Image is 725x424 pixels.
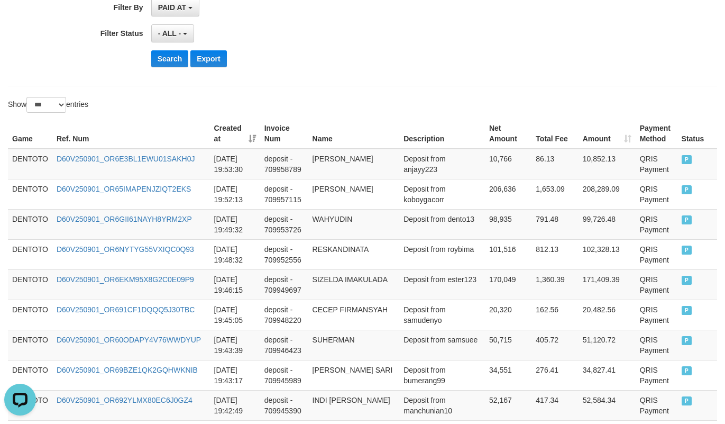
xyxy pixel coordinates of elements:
td: INDI [PERSON_NAME] [308,390,400,420]
button: - ALL - [151,24,194,42]
td: DENTOTO [8,209,52,239]
td: [DATE] 19:52:13 [210,179,260,209]
td: [PERSON_NAME] [308,179,400,209]
td: [PERSON_NAME] [308,149,400,179]
a: D60V250901_OR692YLMX80EC6J0GZ4 [57,396,192,404]
span: - ALL - [158,29,181,38]
td: [PERSON_NAME] SARI [308,360,400,390]
td: DENTOTO [8,360,52,390]
th: Net Amount [485,119,531,149]
td: 99,726.48 [579,209,636,239]
td: 162.56 [531,300,578,330]
select: Showentries [26,97,66,113]
td: [DATE] 19:49:32 [210,209,260,239]
td: 86.13 [531,149,578,179]
td: SUHERMAN [308,330,400,360]
td: 206,636 [485,179,531,209]
td: 20,320 [485,300,531,330]
td: [DATE] 19:45:05 [210,300,260,330]
td: 208,289.09 [579,179,636,209]
a: D60V250901_OR69BZE1QK2GQHWKNIB [57,366,198,374]
th: Description [399,119,485,149]
td: 1,653.09 [531,179,578,209]
td: DENTOTO [8,269,52,300]
td: [DATE] 19:43:17 [210,360,260,390]
button: Search [151,50,189,67]
td: Deposit from koboygacorr [399,179,485,209]
th: Created at: activate to sort column ascending [210,119,260,149]
span: PAID [682,276,692,285]
td: Deposit from roybima [399,239,485,269]
button: Export [190,50,226,67]
td: QRIS Payment [636,269,677,300]
a: D60V250901_OR6EKM95X8G2C0E09P9 [57,275,194,284]
td: deposit - 709945390 [260,390,308,420]
td: deposit - 709946423 [260,330,308,360]
td: 51,120.72 [579,330,636,360]
a: D60V250901_OR6GII61NAYH8YRM2XP [57,215,192,223]
td: 791.48 [531,209,578,239]
td: 417.34 [531,390,578,420]
td: [DATE] 19:43:39 [210,330,260,360]
td: 34,551 [485,360,531,390]
td: QRIS Payment [636,360,677,390]
td: Deposit from dento13 [399,209,485,239]
td: 10,766 [485,149,531,179]
a: D60V250901_OR691CF1DQQQ5J30TBC [57,305,195,314]
td: deposit - 709957115 [260,179,308,209]
td: deposit - 709949697 [260,269,308,300]
td: [DATE] 19:42:49 [210,390,260,420]
th: Amount: activate to sort column ascending [579,119,636,149]
td: QRIS Payment [636,149,677,179]
a: D60V250901_OR60ODAPY4V76WWDYUP [57,336,201,344]
td: QRIS Payment [636,209,677,239]
td: CECEP FIRMANSYAH [308,300,400,330]
td: Deposit from samsuee [399,330,485,360]
td: RESKANDINATA [308,239,400,269]
td: DENTOTO [8,239,52,269]
td: [DATE] 19:46:15 [210,269,260,300]
span: PAID AT [158,3,186,12]
span: PAID [682,155,692,164]
td: 171,409.39 [579,269,636,300]
td: 170,049 [485,269,531,300]
td: 52,167 [485,390,531,420]
td: 276.41 [531,360,578,390]
th: Total Fee [531,119,578,149]
td: deposit - 709953726 [260,209,308,239]
a: D60V250901_OR6NYTYG55VXIQC0Q93 [57,245,194,254]
label: Show entries [8,97,88,113]
td: 812.13 [531,239,578,269]
span: PAID [682,185,692,194]
span: PAID [682,396,692,405]
span: PAID [682,306,692,315]
td: [DATE] 19:48:32 [210,239,260,269]
td: DENTOTO [8,300,52,330]
td: deposit - 709952556 [260,239,308,269]
td: [DATE] 19:53:30 [210,149,260,179]
td: 52,584.34 [579,390,636,420]
td: deposit - 709958789 [260,149,308,179]
td: Deposit from manchunian10 [399,390,485,420]
td: deposit - 709945989 [260,360,308,390]
td: deposit - 709948220 [260,300,308,330]
td: 101,516 [485,239,531,269]
td: DENTOTO [8,179,52,209]
th: Name [308,119,400,149]
td: 50,715 [485,330,531,360]
td: DENTOTO [8,149,52,179]
td: Deposit from ester123 [399,269,485,300]
td: 10,852.13 [579,149,636,179]
td: Deposit from samudenyo [399,300,485,330]
th: Status [677,119,717,149]
span: PAID [682,246,692,255]
td: 20,482.56 [579,300,636,330]
td: QRIS Payment [636,179,677,209]
td: 34,827.41 [579,360,636,390]
td: QRIS Payment [636,239,677,269]
a: D60V250901_OR65IMAPENJZIQT2EKS [57,185,191,193]
td: 1,360.39 [531,269,578,300]
td: 98,935 [485,209,531,239]
td: Deposit from anjayy223 [399,149,485,179]
td: QRIS Payment [636,330,677,360]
